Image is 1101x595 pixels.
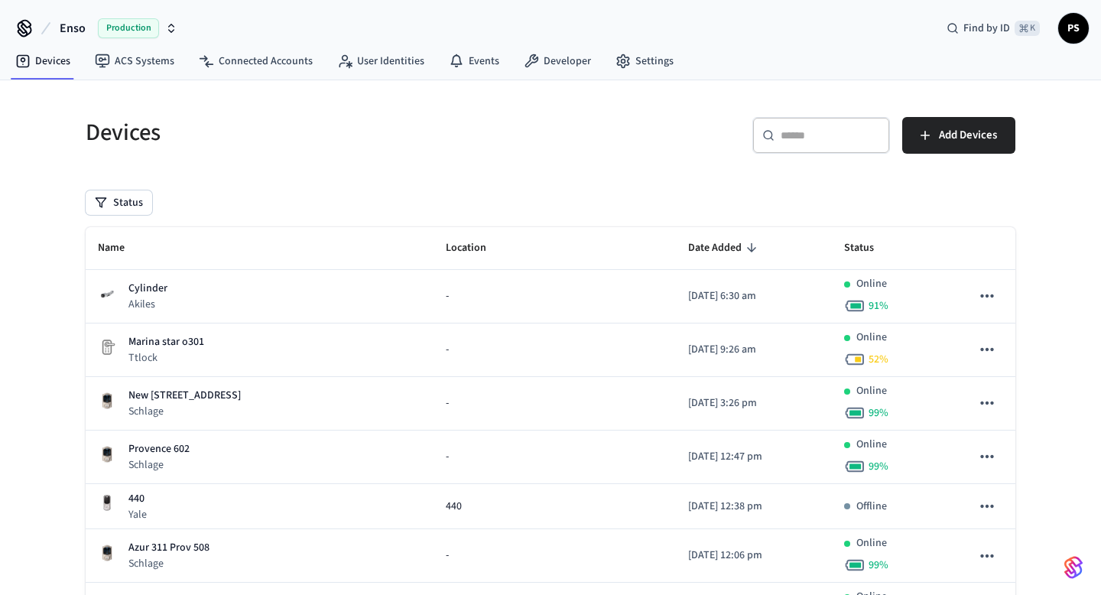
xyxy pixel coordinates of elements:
[688,449,820,465] p: [DATE] 12:47 pm
[128,350,204,366] p: Ttlock
[856,535,887,551] p: Online
[1064,555,1083,580] img: SeamLogoGradient.69752ec5.svg
[437,47,512,75] a: Events
[1015,21,1040,36] span: ⌘ K
[325,47,437,75] a: User Identities
[934,15,1052,42] div: Find by ID⌘ K
[98,392,116,410] img: Schlage Sense Smart Deadbolt with Camelot Trim, Front
[963,21,1010,36] span: Find by ID
[688,236,762,260] span: Date Added
[1060,15,1087,42] span: PS
[446,548,449,564] span: -
[128,404,241,419] p: Schlage
[98,494,116,512] img: Yale Assure Touchscreen Wifi Smart Lock, Satin Nickel, Front
[1058,13,1089,44] button: PS
[86,190,152,215] button: Status
[128,281,167,297] p: Cylinder
[98,544,116,562] img: Schlage Sense Smart Deadbolt with Camelot Trim, Front
[869,459,888,474] span: 99 %
[3,47,83,75] a: Devices
[688,288,820,304] p: [DATE] 6:30 am
[869,352,888,367] span: 52 %
[98,445,116,463] img: Schlage Sense Smart Deadbolt with Camelot Trim, Front
[187,47,325,75] a: Connected Accounts
[128,297,167,312] p: Akiles
[902,117,1015,154] button: Add Devices
[856,499,887,515] p: Offline
[83,47,187,75] a: ACS Systems
[128,556,209,571] p: Schlage
[869,558,888,573] span: 99 %
[128,441,190,457] p: Provence 602
[128,334,204,350] p: Marina star o301
[446,288,449,304] span: -
[856,330,887,346] p: Online
[688,395,820,411] p: [DATE] 3:26 pm
[869,298,888,314] span: 91 %
[856,276,887,292] p: Online
[128,540,209,556] p: Azur 311 Prov 508
[98,284,116,303] img: Akiles Cylinder
[446,236,506,260] span: Location
[844,236,894,260] span: Status
[446,395,449,411] span: -
[939,125,997,145] span: Add Devices
[688,548,820,564] p: [DATE] 12:06 pm
[128,388,241,404] p: New [STREET_ADDRESS]
[446,449,449,465] span: -
[98,18,159,38] span: Production
[688,342,820,358] p: [DATE] 9:26 am
[856,437,887,453] p: Online
[856,383,887,399] p: Online
[446,342,449,358] span: -
[98,236,145,260] span: Name
[128,457,190,473] p: Schlage
[60,19,86,37] span: Enso
[128,507,147,522] p: Yale
[869,405,888,421] span: 99 %
[512,47,603,75] a: Developer
[688,499,820,515] p: [DATE] 12:38 pm
[603,47,686,75] a: Settings
[128,491,147,507] p: 440
[98,338,116,356] img: Placeholder Lock Image
[446,499,462,515] span: 440
[86,117,541,148] h5: Devices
